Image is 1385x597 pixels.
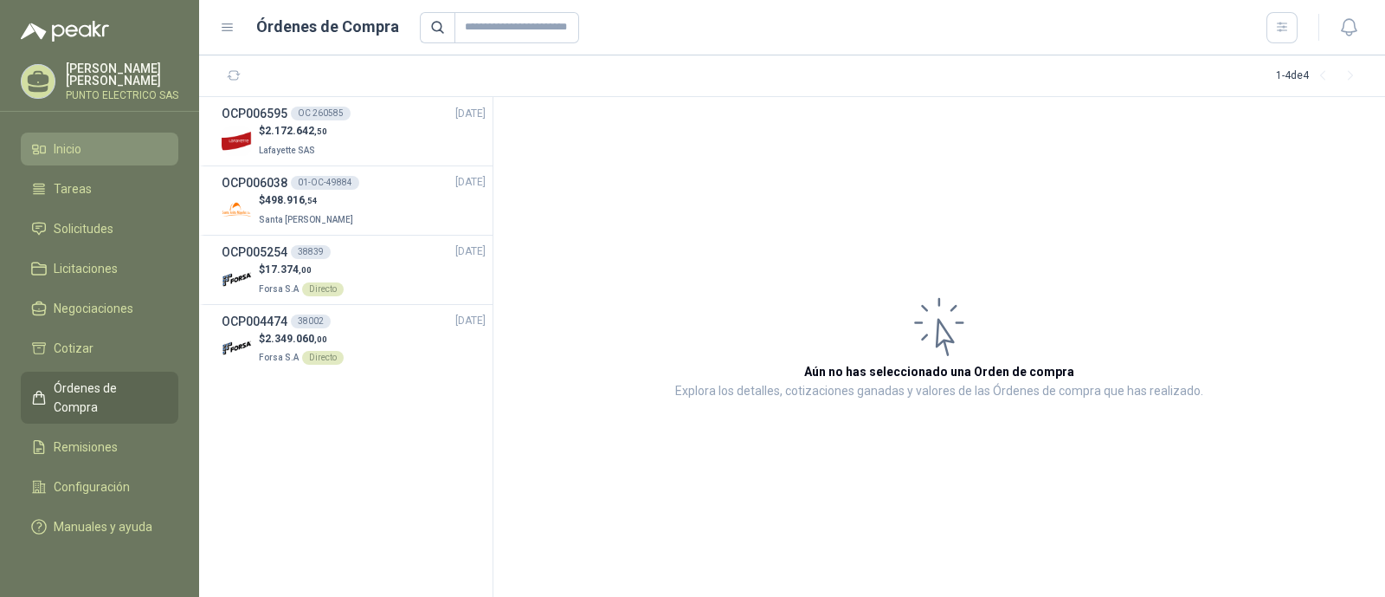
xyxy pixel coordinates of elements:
p: [PERSON_NAME] [PERSON_NAME] [66,62,178,87]
a: Manuales y ayuda [21,510,178,543]
div: Directo [302,351,344,365]
a: OCP00447438002[DATE] Company Logo$2.349.060,00Forsa S.ADirecto [222,312,486,367]
div: 38839 [291,245,331,259]
span: ,54 [305,196,318,205]
img: Company Logo [222,126,252,156]
p: $ [259,331,344,347]
span: 498.916 [265,194,318,206]
img: Company Logo [222,333,252,363]
span: [DATE] [455,174,486,191]
span: Forsa S.A [259,353,299,362]
a: Configuración [21,470,178,503]
span: Negociaciones [54,299,133,318]
div: 1 - 4 de 4 [1276,62,1364,90]
span: 17.374 [265,263,312,276]
p: Explora los detalles, cotizaciones ganadas y valores de las Órdenes de compra que has realizado. [675,381,1203,402]
h1: Órdenes de Compra [256,15,399,39]
p: $ [259,262,344,278]
span: [DATE] [455,106,486,122]
span: Configuración [54,477,130,496]
span: ,00 [314,334,327,344]
span: Órdenes de Compra [54,379,162,417]
h3: Aún no has seleccionado una Orden de compra [804,362,1074,381]
a: Tareas [21,172,178,205]
span: [DATE] [455,313,486,329]
img: Company Logo [222,195,252,225]
a: Solicitudes [21,212,178,245]
a: OCP00525438839[DATE] Company Logo$17.374,00Forsa S.ADirecto [222,243,486,297]
div: 01-OC-49884 [291,176,359,190]
span: Santa [PERSON_NAME] [259,215,353,224]
span: Remisiones [54,438,118,457]
h3: OCP006038 [222,173,287,192]
img: Company Logo [222,264,252,295]
span: Lafayette SAS [259,146,315,155]
span: Tareas [54,179,92,198]
a: Órdenes de Compra [21,372,178,424]
h3: OCP004474 [222,312,287,331]
div: 38002 [291,315,331,328]
span: 2.172.642 [265,125,327,137]
p: $ [259,123,327,140]
span: ,50 [314,127,327,136]
a: Cotizar [21,332,178,365]
span: Licitaciones [54,259,118,278]
a: OCP00603801-OC-49884[DATE] Company Logo$498.916,54Santa [PERSON_NAME] [222,173,486,228]
span: 2.349.060 [265,333,327,345]
div: OC 260585 [291,107,351,120]
p: PUNTO ELECTRICO SAS [66,90,178,101]
span: Inicio [54,140,81,159]
a: Inicio [21,133,178,165]
span: Forsa S.A [259,284,299,294]
h3: OCP006595 [222,104,287,123]
span: ,00 [299,265,312,275]
a: Negociaciones [21,292,178,325]
span: Cotizar [54,339,93,358]
img: Logo peakr [21,21,109,42]
span: Manuales y ayuda [54,517,152,536]
a: Licitaciones [21,252,178,285]
a: OCP006595OC 260585[DATE] Company Logo$2.172.642,50Lafayette SAS [222,104,486,159]
span: [DATE] [455,243,486,260]
a: Remisiones [21,431,178,464]
p: $ [259,192,357,209]
h3: OCP005254 [222,243,287,262]
span: Solicitudes [54,219,113,238]
div: Directo [302,282,344,296]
